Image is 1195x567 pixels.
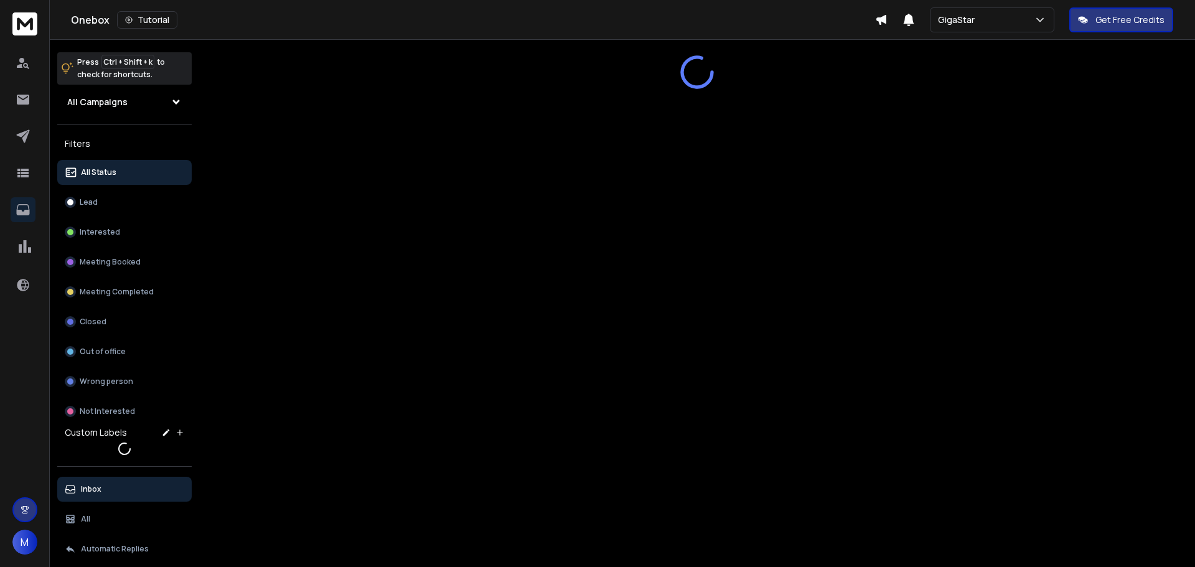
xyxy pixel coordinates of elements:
p: All Status [81,167,116,177]
h3: Filters [57,135,192,152]
button: Get Free Credits [1069,7,1173,32]
button: M [12,530,37,555]
p: Closed [80,317,106,327]
h1: All Campaigns [67,96,128,108]
span: Ctrl + Shift + k [101,55,154,69]
p: Get Free Credits [1095,14,1165,26]
p: Lead [80,197,98,207]
button: Closed [57,309,192,334]
h3: Custom Labels [65,426,127,439]
button: Meeting Booked [57,250,192,274]
div: Onebox [71,11,875,29]
button: Wrong person [57,369,192,394]
p: Press to check for shortcuts. [77,56,165,81]
button: Lead [57,190,192,215]
p: Meeting Completed [80,287,154,297]
p: Out of office [80,347,126,357]
p: GigaStar [938,14,980,26]
button: All Status [57,160,192,185]
p: Not Interested [80,406,135,416]
p: Wrong person [80,377,133,387]
p: Interested [80,227,120,237]
p: All [81,514,90,524]
button: Tutorial [117,11,177,29]
button: Interested [57,220,192,245]
p: Automatic Replies [81,544,149,554]
button: Not Interested [57,399,192,424]
button: Out of office [57,339,192,364]
button: All [57,507,192,532]
button: All Campaigns [57,90,192,115]
button: Inbox [57,477,192,502]
p: Meeting Booked [80,257,141,267]
p: Inbox [81,484,101,494]
button: Automatic Replies [57,537,192,561]
button: Meeting Completed [57,279,192,304]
